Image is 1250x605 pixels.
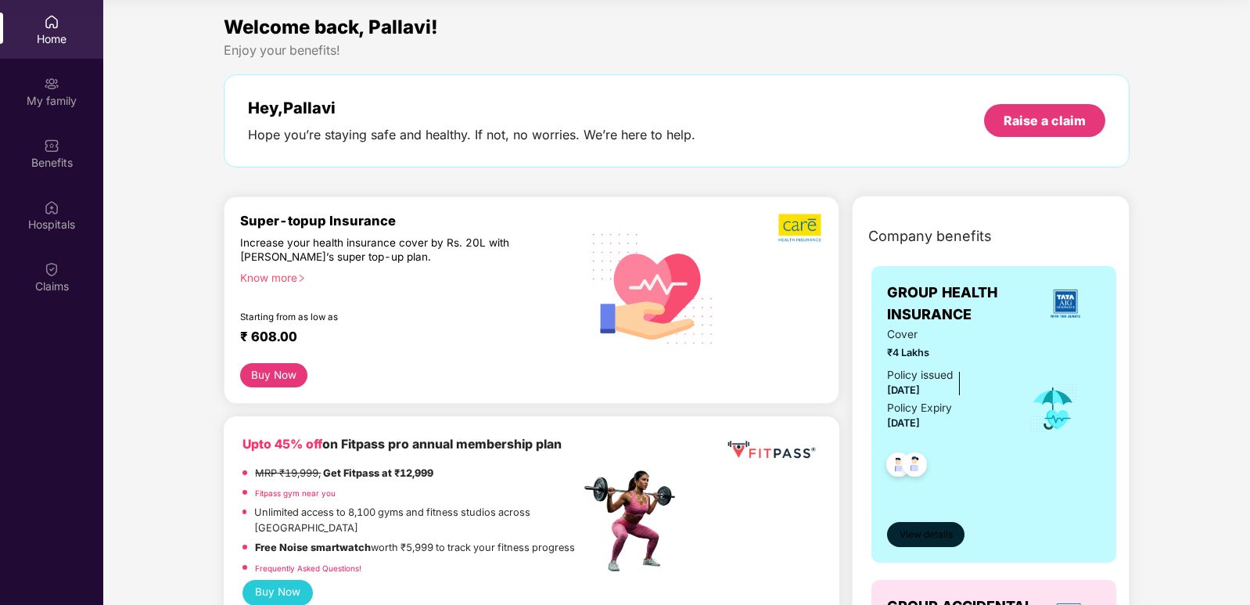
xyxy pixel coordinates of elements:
button: View details [887,522,964,547]
span: [DATE] [887,384,920,396]
b: on Fitpass pro annual membership plan [242,437,562,452]
div: Hope you’re staying safe and healthy. If not, no worries. We’re here to help. [248,127,695,143]
p: worth ₹5,999 to track your fitness progress [255,540,575,556]
img: svg+xml;base64,PHN2ZyBpZD0iSG9tZSIgeG1sbnM9Imh0dHA6Ly93d3cudzMub3JnLzIwMDAvc3ZnIiB3aWR0aD0iMjAiIG... [44,14,59,30]
a: Frequently Asked Questions! [255,564,361,573]
button: Buy Now [240,363,307,387]
img: fpp.png [580,466,689,576]
img: insurerLogo [1044,283,1087,325]
img: svg+xml;base64,PHN2ZyBpZD0iQ2xhaW0iIHhtbG5zPSJodHRwOi8vd3d3LnczLm9yZy8yMDAwL3N2ZyIgd2lkdGg9IjIwIi... [44,261,59,277]
div: Policy Expiry [887,400,952,417]
div: Starting from as low as [240,312,513,322]
span: Cover [887,326,1007,344]
del: MRP ₹19,999, [255,467,321,479]
img: svg+xml;base64,PHN2ZyBpZD0iQmVuZWZpdHMiIHhtbG5zPSJodHRwOi8vd3d3LnczLm9yZy8yMDAwL3N2ZyIgd2lkdGg9Ij... [44,138,59,153]
div: Policy issued [887,367,953,384]
img: b5dec4f62d2307b9de63beb79f102df3.png [778,213,823,243]
span: Welcome back, Pallavi! [224,16,438,38]
span: right [297,274,306,283]
div: Raise a claim [1004,112,1086,129]
span: ₹4 Lakhs [887,345,1007,361]
img: icon [1028,383,1079,434]
strong: Get Fitpass at ₹12,999 [323,467,433,479]
img: fppp.png [724,435,818,464]
div: Know more [240,271,570,282]
span: Company benefits [868,225,992,247]
div: Enjoy your benefits! [224,42,1129,59]
img: svg+xml;base64,PHN2ZyB4bWxucz0iaHR0cDovL3d3dy53My5vcmcvMjAwMC9zdmciIHdpZHRoPSI0OC45NDMiIGhlaWdodD... [896,448,934,486]
p: Unlimited access to 8,100 gyms and fitness studios across [GEOGRAPHIC_DATA] [254,505,580,536]
span: GROUP HEALTH INSURANCE [887,282,1030,326]
strong: Free Noise smartwatch [255,542,371,553]
b: Upto 45% off [242,437,322,452]
img: svg+xml;base64,PHN2ZyB3aWR0aD0iMjAiIGhlaWdodD0iMjAiIHZpZXdCb3g9IjAgMCAyMCAyMCIgZmlsbD0ibm9uZSIgeG... [44,76,59,92]
div: Hey, Pallavi [248,99,695,117]
div: Super-topup Insurance [240,213,580,229]
img: svg+xml;base64,PHN2ZyB4bWxucz0iaHR0cDovL3d3dy53My5vcmcvMjAwMC9zdmciIHdpZHRoPSI0OC45NDMiIGhlaWdodD... [879,448,918,486]
div: Increase your health insurance cover by Rs. 20L with [PERSON_NAME]’s super top-up plan. [240,236,512,264]
div: ₹ 608.00 [240,329,564,348]
span: View details [900,528,953,542]
a: Fitpass gym near you [255,488,336,498]
img: svg+xml;base64,PHN2ZyBpZD0iSG9zcGl0YWxzIiB4bWxucz0iaHR0cDovL3d3dy53My5vcmcvMjAwMC9zdmciIHdpZHRoPS... [44,200,59,215]
img: svg+xml;base64,PHN2ZyB4bWxucz0iaHR0cDovL3d3dy53My5vcmcvMjAwMC9zdmciIHhtbG5zOnhsaW5rPSJodHRwOi8vd3... [580,214,726,362]
span: [DATE] [887,417,920,429]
